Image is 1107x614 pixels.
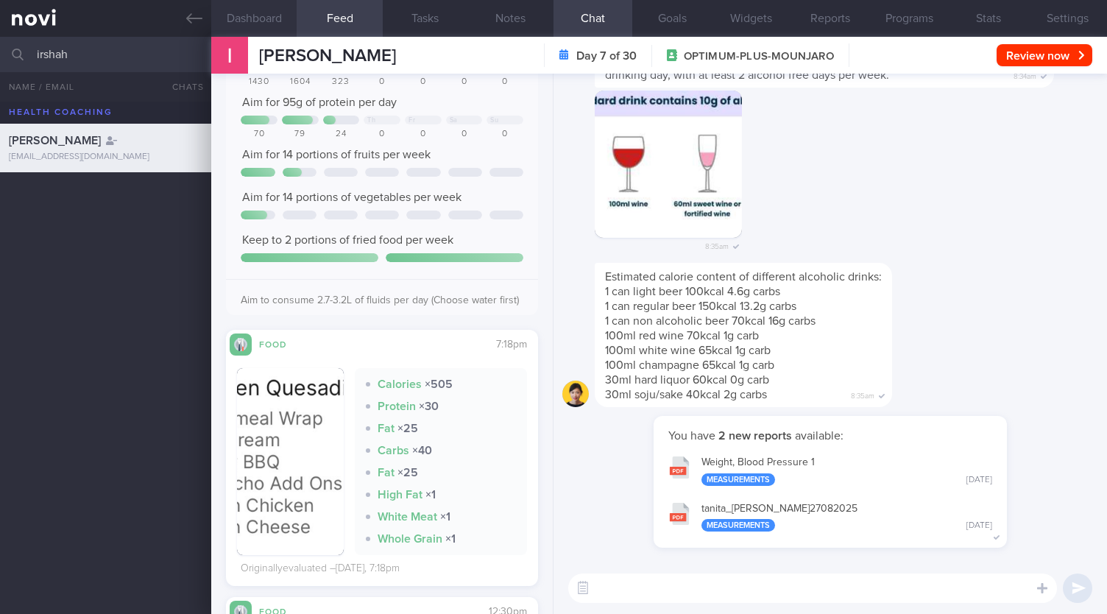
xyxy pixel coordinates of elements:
[378,378,422,390] strong: Calories
[378,511,437,523] strong: White Meat
[701,503,992,532] div: tanita_ [PERSON_NAME] 27082025
[242,96,397,108] span: Aim for 95g of protein per day
[605,374,769,386] span: 30ml hard liquor 60kcal 0g carb
[9,152,202,163] div: [EMAIL_ADDRESS][DOMAIN_NAME]
[605,315,816,327] span: 1 can non alcoholic beer 70kcal 16g carbs
[605,345,771,356] span: 100ml white wine 65kcal 1g carb
[446,77,483,88] div: 0
[378,467,395,479] strong: Fat
[1014,68,1036,82] span: 8:34am
[397,467,418,479] strong: × 25
[241,562,400,576] div: Originally evaluated – [DATE], 7:18pm
[367,116,375,124] div: Th
[241,77,277,88] div: 1430
[445,533,456,545] strong: × 1
[605,330,759,342] span: 100ml red wine 70kcal 1g carb
[668,428,992,443] p: You have available:
[323,77,360,88] div: 323
[242,234,453,246] span: Keep to 2 portions of fried food per week
[323,129,360,140] div: 24
[9,135,101,147] span: [PERSON_NAME]
[605,40,1041,81] span: Alcohol is moderately dense in calories (7 kcal/g) and thus can be a significant source of energy...
[241,295,519,306] span: Aim to consume 2.7-3.2L of fluids per day (Choose water first)
[701,473,775,486] div: Measurements
[605,389,767,400] span: 30ml soju/sake 40kcal 2g carbs
[595,91,742,238] img: Photo by Charlotte Tan
[576,49,637,63] strong: Day 7 of 30
[405,77,442,88] div: 0
[412,445,432,456] strong: × 40
[378,445,409,456] strong: Carbs
[259,47,396,65] span: [PERSON_NAME]
[715,430,795,442] strong: 2 new reports
[378,533,442,545] strong: Whole Grain
[851,387,874,401] span: 8:35am
[661,493,1000,540] button: tanita_[PERSON_NAME]27082025 Measurements [DATE]
[409,116,415,124] div: Fr
[252,337,311,350] div: Food
[378,423,395,434] strong: Fat
[405,129,442,140] div: 0
[605,300,796,312] span: 1 can regular beer 150kcal 13.2g carbs
[241,129,277,140] div: 70
[282,129,319,140] div: 79
[605,359,774,371] span: 100ml champagne 65kcal 1g carb
[496,339,527,350] span: 7:18pm
[446,129,483,140] div: 0
[487,129,523,140] div: 0
[450,116,458,124] div: Sa
[364,77,400,88] div: 0
[490,116,498,124] div: Su
[997,44,1092,66] button: Review now
[425,378,453,390] strong: × 505
[966,521,992,532] div: [DATE]
[684,49,834,64] span: OPTIMUM-PLUS-MOUNJARO
[701,519,775,532] div: Measurements
[242,191,461,203] span: Aim for 14 portions of vegetables per week
[705,238,729,252] span: 8:35am
[605,286,780,297] span: 1 can light beer 100kcal 4.6g carbs
[282,77,319,88] div: 1604
[242,149,431,160] span: Aim for 14 portions of fruits per week
[378,400,416,412] strong: Protein
[440,511,450,523] strong: × 1
[364,129,400,140] div: 0
[397,423,418,434] strong: × 25
[152,72,211,102] button: Chats
[487,77,523,88] div: 0
[419,400,439,412] strong: × 30
[661,447,1000,493] button: Weight, Blood Pressure 1 Measurements [DATE]
[425,489,436,501] strong: × 1
[378,489,422,501] strong: High Fat
[966,475,992,486] div: [DATE]
[701,456,992,486] div: Weight, Blood Pressure 1
[605,271,882,283] span: Estimated calorie content of different alcoholic drinks:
